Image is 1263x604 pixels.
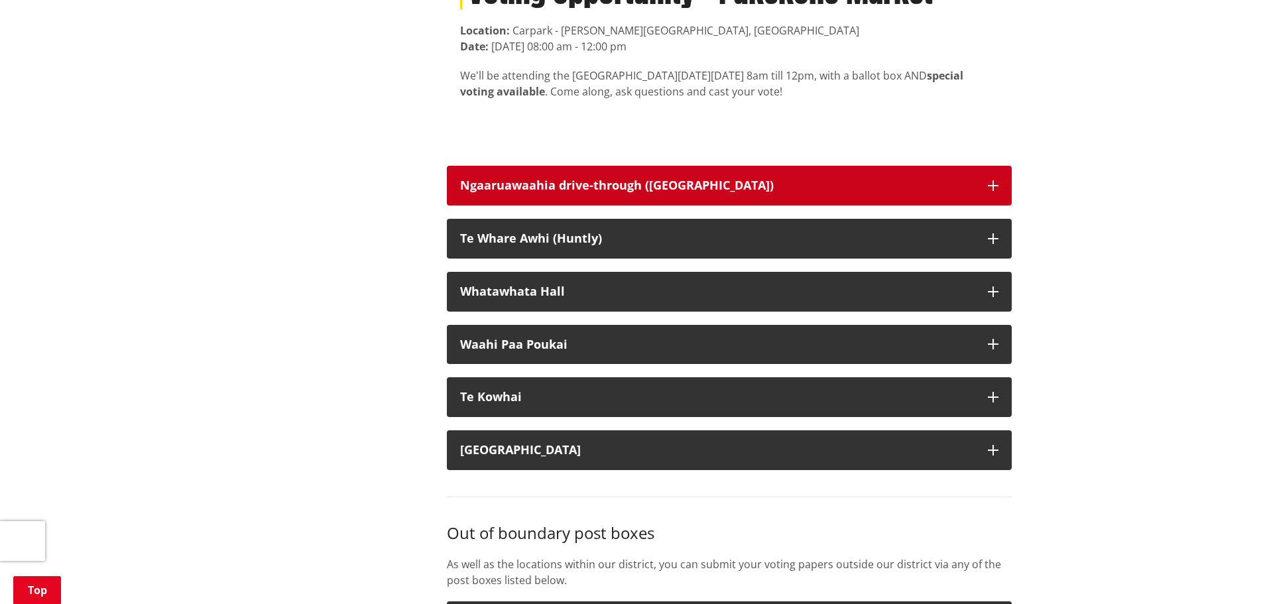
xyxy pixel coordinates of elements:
iframe: Messenger Launcher [1202,548,1250,596]
a: Top [13,576,61,604]
div: Whatawhata Hall [460,285,975,298]
div: We'll be attending the [GEOGRAPHIC_DATA] [460,68,998,99]
button: [GEOGRAPHIC_DATA] [447,430,1012,470]
button: Te Kowhai [447,377,1012,417]
p: As well as the locations within our district, you can submit your voting papers outside our distr... [447,556,1012,588]
div: Waahi Paa Poukai [460,338,975,351]
h3: Out of boundary post boxes [447,524,1012,543]
time: [DATE] 08:00 am - 12:00 pm [491,39,627,54]
div: Te Whare Awhi (Huntly) [460,232,975,245]
span: Carpark - [PERSON_NAME][GEOGRAPHIC_DATA], [GEOGRAPHIC_DATA] [512,23,859,38]
div: Te Kowhai [460,391,975,404]
button: Whatawhata Hall [447,272,1012,312]
strong: Location: [460,23,510,38]
div: [GEOGRAPHIC_DATA] [460,444,975,457]
button: Ngaaruawaahia drive-through ([GEOGRAPHIC_DATA]) [447,166,1012,206]
strong: special voting available [460,68,963,99]
button: Te Whare Awhi (Huntly) [447,219,1012,259]
div: Ngaaruawaahia drive-through ([GEOGRAPHIC_DATA]) [460,179,975,192]
span: [DATE][DATE] 8am till 12pm, with a ballot box AND . Come along, ask questions and cast your vote! [460,68,963,99]
strong: Date: [460,39,489,54]
button: Waahi Paa Poukai [447,325,1012,365]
